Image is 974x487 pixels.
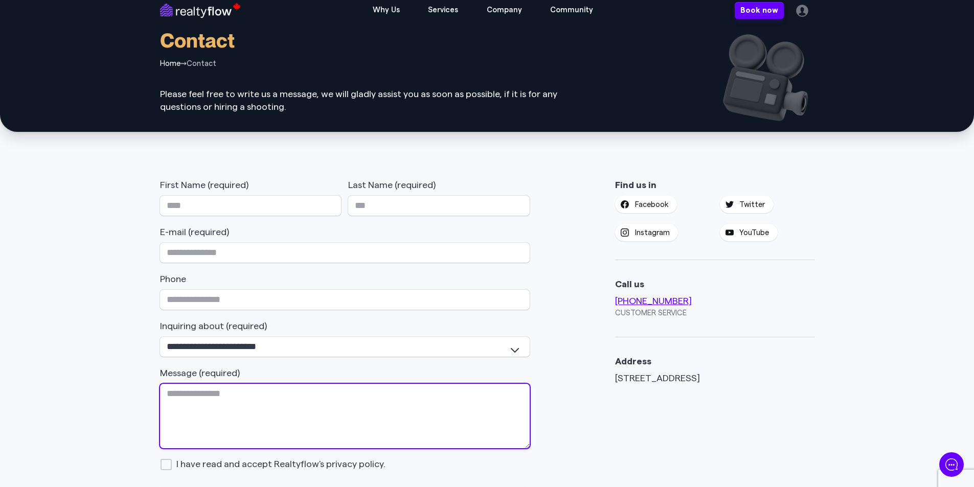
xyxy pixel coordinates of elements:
[635,200,669,210] span: Facebook
[720,224,778,242] a: YouTube
[542,2,602,18] span: Community
[348,179,436,191] label: Last Name (required)
[615,224,678,242] a: Instagram
[478,2,530,18] span: Company
[735,2,784,19] a: Book now
[160,320,267,332] label: Inquiring about (required)
[615,296,692,306] a: [PHONE_NUMBER]
[615,196,677,214] a: Facebook
[740,6,778,15] span: Book now
[160,367,240,379] label: Message (required)
[160,29,587,53] h1: Contact
[635,228,670,238] span: Instagram
[939,452,964,477] iframe: gist-messenger-bubble-iframe
[615,356,814,367] p: Address
[716,29,814,127] img: Contact
[420,2,467,18] span: Services
[160,60,180,67] a: Home
[160,179,248,191] label: First Name (required)
[160,88,587,113] p: Please feel free to write us a message, we will gladly assist you as soon as possible, if it is f...
[160,273,186,285] label: Phone
[615,279,814,290] p: Call us
[364,2,408,18] span: Why Us
[160,226,229,238] label: E-mail (required)
[739,228,769,238] span: YouTube
[720,196,774,214] a: Twitter
[187,60,216,67] span: Contact
[85,357,129,364] span: We run on Gist
[739,200,765,210] span: Twitter
[615,179,814,191] p: Find us in
[180,60,187,67] span: ⇝
[615,308,814,319] p: Customer Service
[615,373,814,384] address: [STREET_ADDRESS]
[160,458,386,470] span: I have read and accept Realtyflow's privacy policy.
[160,59,587,69] nav: breadcrumbs
[160,3,232,18] a: Full agency services for realtors and real estate in Calgary Canada.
